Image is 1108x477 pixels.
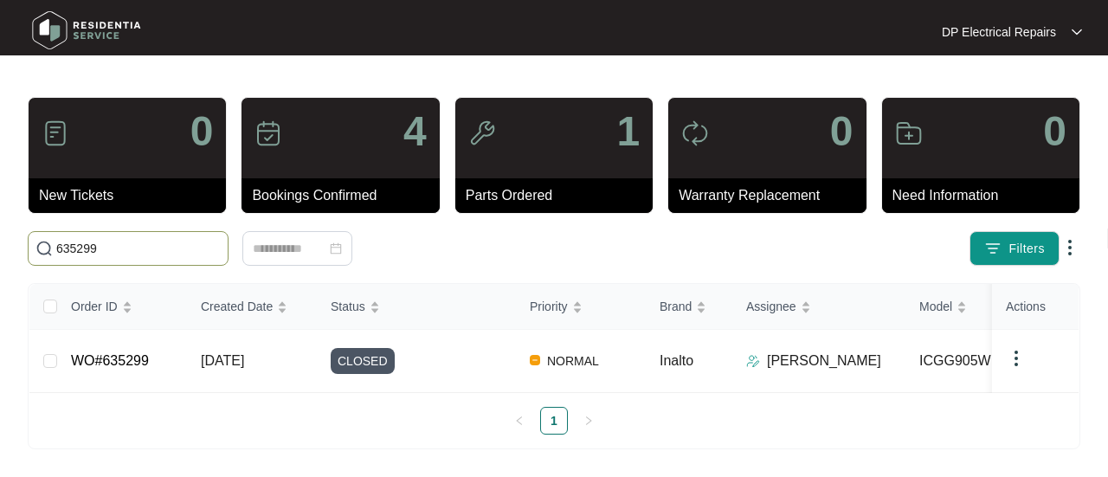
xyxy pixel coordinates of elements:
[468,119,496,147] img: icon
[331,348,395,374] span: CLOSED
[201,297,273,316] span: Created Date
[746,297,796,316] span: Assignee
[1008,240,1045,258] span: Filters
[190,111,214,152] p: 0
[42,119,69,147] img: icon
[679,185,866,206] p: Warranty Replacement
[514,416,525,426] span: left
[35,240,53,257] img: search-icon
[646,284,732,330] th: Brand
[583,416,594,426] span: right
[681,119,709,147] img: icon
[254,119,282,147] img: icon
[905,330,1079,393] td: ICGG905W (s+co)
[201,353,244,368] span: [DATE]
[403,111,427,152] p: 4
[1072,28,1082,36] img: dropdown arrow
[830,111,854,152] p: 0
[540,407,568,435] li: 1
[1006,348,1027,369] img: dropdown arrow
[984,240,1002,257] img: filter icon
[56,239,221,258] input: Search by Order Id, Assignee Name, Customer Name, Brand and Model
[71,353,149,368] a: WO#635299
[331,297,365,316] span: Status
[905,284,1079,330] th: Model
[1060,237,1080,258] img: dropdown arrow
[969,231,1060,266] button: filter iconFilters
[919,297,952,316] span: Model
[57,284,187,330] th: Order ID
[746,354,760,368] img: Assigner Icon
[895,119,923,147] img: icon
[187,284,317,330] th: Created Date
[575,407,602,435] button: right
[541,408,567,434] a: 1
[767,351,881,371] p: [PERSON_NAME]
[252,185,439,206] p: Bookings Confirmed
[506,407,533,435] button: left
[575,407,602,435] li: Next Page
[39,185,226,206] p: New Tickets
[616,111,640,152] p: 1
[1043,111,1066,152] p: 0
[892,185,1079,206] p: Need Information
[516,284,646,330] th: Priority
[660,353,693,368] span: Inalto
[26,4,147,56] img: residentia service logo
[530,297,568,316] span: Priority
[732,284,905,330] th: Assignee
[506,407,533,435] li: Previous Page
[317,284,516,330] th: Status
[942,23,1056,41] p: DP Electrical Repairs
[540,351,606,371] span: NORMAL
[992,284,1079,330] th: Actions
[71,297,118,316] span: Order ID
[530,355,540,365] img: Vercel Logo
[660,297,692,316] span: Brand
[466,185,653,206] p: Parts Ordered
